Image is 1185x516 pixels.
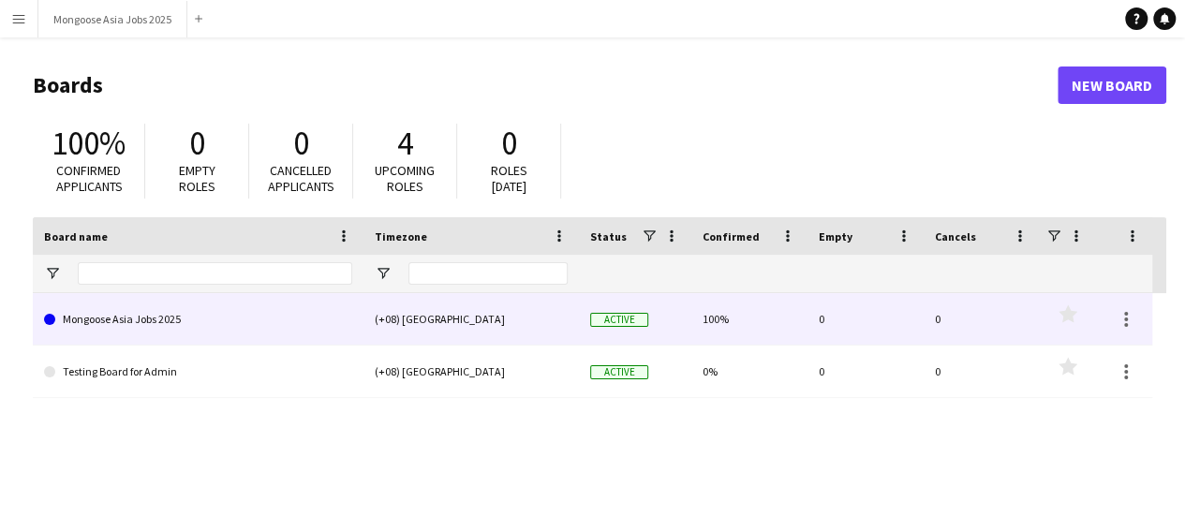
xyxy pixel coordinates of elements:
[935,229,976,243] span: Cancels
[78,262,352,285] input: Board name Filter Input
[807,346,924,397] div: 0
[691,293,807,345] div: 100%
[1058,66,1166,104] a: New Board
[397,123,413,164] span: 4
[375,265,392,282] button: Open Filter Menu
[703,229,760,243] span: Confirmed
[33,71,1058,99] h1: Boards
[491,162,527,195] span: Roles [DATE]
[924,346,1040,397] div: 0
[501,123,517,164] span: 0
[363,293,579,345] div: (+08) [GEOGRAPHIC_DATA]
[52,123,126,164] span: 100%
[38,1,187,37] button: Mongoose Asia Jobs 2025
[268,162,334,195] span: Cancelled applicants
[44,293,352,346] a: Mongoose Asia Jobs 2025
[590,313,648,327] span: Active
[375,162,435,195] span: Upcoming roles
[807,293,924,345] div: 0
[408,262,568,285] input: Timezone Filter Input
[590,365,648,379] span: Active
[293,123,309,164] span: 0
[924,293,1040,345] div: 0
[590,229,627,243] span: Status
[44,229,108,243] span: Board name
[189,123,205,164] span: 0
[44,265,61,282] button: Open Filter Menu
[819,229,852,243] span: Empty
[44,346,352,398] a: Testing Board for Admin
[375,229,427,243] span: Timezone
[56,162,123,195] span: Confirmed applicants
[179,162,215,195] span: Empty roles
[363,346,579,397] div: (+08) [GEOGRAPHIC_DATA]
[691,346,807,397] div: 0%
